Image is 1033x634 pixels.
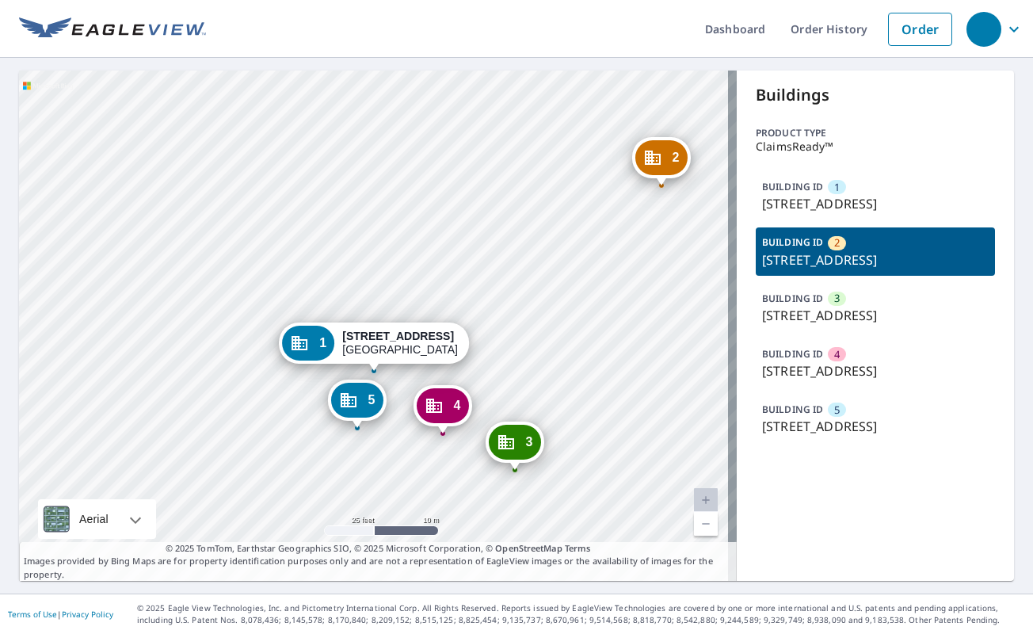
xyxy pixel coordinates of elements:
[762,292,823,305] p: BUILDING ID
[888,13,952,46] a: Order
[762,403,823,416] p: BUILDING ID
[694,512,718,536] a: Current Level 20, Zoom Out
[526,436,533,448] span: 3
[762,361,989,380] p: [STREET_ADDRESS]
[8,609,113,619] p: |
[756,140,995,153] p: ClaimsReady™
[834,403,840,418] span: 5
[62,609,113,620] a: Privacy Policy
[762,347,823,361] p: BUILDING ID
[694,488,718,512] a: Current Level 20, Zoom In Disabled
[8,609,57,620] a: Terms of Use
[166,542,591,556] span: © 2025 TomTom, Earthstar Geographics SIO, © 2025 Microsoft Corporation, ©
[74,499,113,539] div: Aerial
[565,542,591,554] a: Terms
[486,422,544,471] div: Dropped pin, building 3, Commercial property, 692 County Road 189 Gainesville, TX 76240
[762,250,989,269] p: [STREET_ADDRESS]
[762,306,989,325] p: [STREET_ADDRESS]
[342,330,458,357] div: [GEOGRAPHIC_DATA]
[328,380,387,429] div: Dropped pin, building 5, Commercial property, 692 County Road 189 Gainesville, TX 76240
[673,151,680,163] span: 2
[762,235,823,249] p: BUILDING ID
[834,180,840,195] span: 1
[19,542,737,582] p: Images provided by Bing Maps are for property identification purposes only and are not a represen...
[756,83,995,107] p: Buildings
[834,291,840,306] span: 3
[319,337,326,349] span: 1
[632,137,691,186] div: Dropped pin, building 2, Commercial property, 692 County Road 189 Gainesville, TX 76240
[762,417,989,436] p: [STREET_ADDRESS]
[19,17,206,41] img: EV Logo
[756,126,995,140] p: Product type
[38,499,156,539] div: Aerial
[762,180,823,193] p: BUILDING ID
[834,347,840,362] span: 4
[495,542,562,554] a: OpenStreetMap
[762,194,989,213] p: [STREET_ADDRESS]
[137,602,1025,626] p: © 2025 Eagle View Technologies, Inc. and Pictometry International Corp. All Rights Reserved. Repo...
[279,323,469,372] div: Dropped pin, building 1, Commercial property, 692 County Road 189 Gainesville, TX 76240
[414,385,472,434] div: Dropped pin, building 4, Commercial property, 692 County Road 189 Gainesville, TX 76240
[342,330,454,342] strong: [STREET_ADDRESS]
[454,399,461,411] span: 4
[368,394,375,406] span: 5
[834,235,840,250] span: 2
